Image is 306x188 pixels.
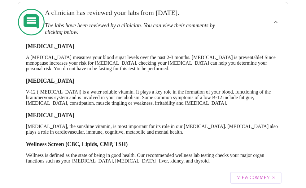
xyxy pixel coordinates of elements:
[26,43,280,50] h3: [MEDICAL_DATA]
[237,174,275,182] span: View Comments
[268,15,283,30] button: show more
[26,112,280,119] h3: [MEDICAL_DATA]
[45,22,234,35] h3: The labs have been reviewed by a clinician. You can view their comments by clicking below.
[230,172,282,184] button: View Comments
[26,78,280,84] h3: [MEDICAL_DATA]
[26,55,280,71] p: A [MEDICAL_DATA] measures your blood sugar levels over the past 2-3 months. [MEDICAL_DATA] is pre...
[26,141,280,148] h3: Wellness Screen (CBC, Lipids, CMP, TSH)
[229,169,283,187] a: View Comments
[26,153,280,164] p: Wellness is defined as the state of being in good health. Our recommended wellness lab testing ch...
[45,9,234,17] h3: A clinician has reviewed your labs from [DATE].
[26,124,280,135] p: [MEDICAL_DATA], the sunshine vitamin, is most important for its role in our [MEDICAL_DATA]. [MEDI...
[26,89,280,106] p: V-12 ([MEDICAL_DATA]) is a water soluble vitamin. It plays a key role in the formation of your bl...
